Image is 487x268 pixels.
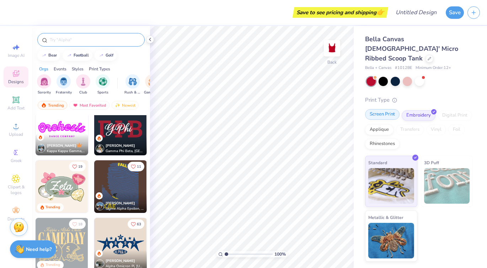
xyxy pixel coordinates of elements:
div: bear [48,53,57,57]
img: e5c25cba-9be7-456f-8dc7-97e2284da968 [36,103,88,155]
span: Sorority [38,90,51,95]
img: 3D Puff [424,168,470,204]
img: Avatar [96,144,104,153]
span: Add Text [7,105,25,111]
div: Newest [112,101,139,109]
button: filter button [76,74,90,95]
button: filter button [144,74,160,95]
button: Save [446,6,464,19]
img: Avatar [96,202,104,210]
img: Newest.gif [115,103,121,108]
img: 190a3832-2857-43c9-9a52-6d493f4406b1 [88,103,140,155]
img: 10ef5382-3d24-445d-879c-d7fce23abcd1 [94,103,147,155]
img: trending.gif [41,103,47,108]
span: [PERSON_NAME] [47,143,76,148]
div: Foil [448,124,465,135]
button: golf [95,50,117,61]
img: Metallic & Glitter [368,223,414,258]
button: Like [128,219,144,229]
div: filter for Rush & Bid [124,74,141,95]
span: 63 [137,223,141,226]
div: Trending [46,262,60,268]
button: filter button [56,74,72,95]
span: 100 % [274,251,286,257]
img: most_fav.gif [73,103,78,108]
div: Events [54,66,66,72]
div: Back [327,59,337,65]
div: Trending [38,101,67,109]
button: filter button [96,74,110,95]
span: 19 [78,165,82,168]
span: Minimum Order: 12 + [416,65,451,71]
img: trend_line.gif [98,53,104,58]
img: Club Image [79,77,87,86]
span: [PERSON_NAME] [106,201,135,206]
div: Vinyl [426,124,446,135]
input: Untitled Design [390,5,442,20]
span: Gamma Phi Beta, [GEOGRAPHIC_DATA][US_STATE] [106,149,144,154]
img: Sorority Image [40,77,48,86]
img: Standard [368,168,414,204]
span: Bella + Canvas [365,65,391,71]
span: Image AI [8,53,25,58]
span: Upload [9,132,23,137]
img: Sports Image [99,77,107,86]
button: football [63,50,92,61]
div: Trending [46,205,60,210]
img: Rush & Bid Image [129,77,137,86]
span: Greek [11,158,22,164]
img: Fraternity Image [60,77,68,86]
button: Like [69,162,86,171]
img: d6d5c6c6-9b9a-4053-be8a-bdf4bacb006d [88,160,140,213]
div: Rhinestones [365,139,400,149]
span: 18 [78,223,82,226]
span: Metallic & Glitter [368,214,403,221]
button: filter button [37,74,51,95]
div: filter for Game Day [144,74,160,95]
span: Rush & Bid [124,90,141,95]
button: Like [69,219,86,229]
div: golf [106,53,113,57]
img: 6f13d645-296f-4a94-a436-5a80ee781e6c [94,160,147,213]
button: bear [37,50,60,61]
div: filter for Sorority [37,74,51,95]
div: Styles [72,66,84,72]
span: Club [79,90,87,95]
span: Decorate [7,216,25,222]
span: 👉 [376,8,384,16]
span: Clipart & logos [4,184,28,195]
div: Orgs [39,66,48,72]
div: Print Type [365,96,473,104]
span: [PERSON_NAME] [106,143,135,148]
div: filter for Sports [96,74,110,95]
span: Standard [368,159,387,166]
img: topCreatorCrown.gif [76,142,82,148]
div: Digital Print [438,110,472,121]
div: Screen Print [365,109,400,120]
div: filter for Fraternity [56,74,72,95]
img: trend_line.gif [66,53,72,58]
span: 3D Puff [424,159,439,166]
div: Print Types [89,66,110,72]
span: Fraternity [56,90,72,95]
div: Embroidery [402,110,435,121]
img: 010ceb09-c6fc-40d9-b71e-e3f087f73ee6 [36,160,88,213]
button: Like [128,162,144,171]
div: Save to see pricing and shipping [294,7,386,18]
img: ed8a0703-4068-44e4-bde4-f5b3955f9986 [146,103,199,155]
div: filter for Club [76,74,90,95]
span: Designs [8,79,24,85]
img: Game Day Image [148,77,156,86]
span: Game Day [144,90,160,95]
span: 11 [137,165,141,168]
img: Back [325,41,339,55]
span: Sports [97,90,108,95]
div: Transfers [396,124,424,135]
img: Avatar [37,144,46,152]
img: e80e0d46-facb-4838-8ac4-3c02307459bf [146,160,199,213]
img: trend_line.gif [41,53,47,58]
strong: Need help? [26,246,52,253]
span: Sigma Alpha Epsilon, [GEOGRAPHIC_DATA][US_STATE] [106,206,144,211]
span: # 1012BE [395,65,412,71]
span: Bella Canvas [DEMOGRAPHIC_DATA]' Micro Ribbed Scoop Tank [365,35,458,63]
